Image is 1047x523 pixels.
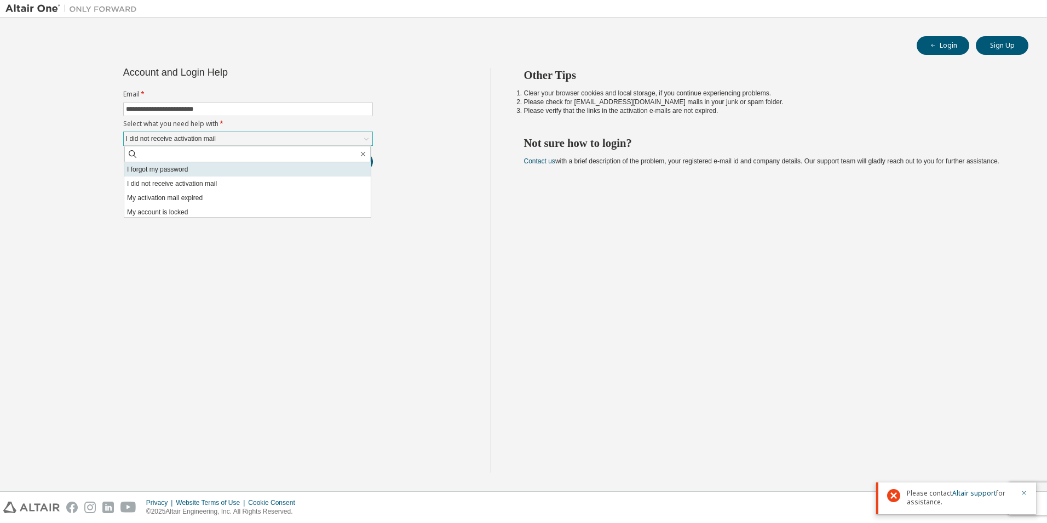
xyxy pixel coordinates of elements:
[124,133,217,145] div: I did not receive activation mail
[146,498,176,507] div: Privacy
[123,120,373,128] label: Select what you need help with
[123,68,323,77] div: Account and Login Help
[102,502,114,513] img: linkedin.svg
[524,98,1009,106] li: Please check for [EMAIL_ADDRESS][DOMAIN_NAME] mails in your junk or spam folder.
[124,162,371,177] li: I forgot my password
[120,502,136,513] img: youtube.svg
[124,132,372,145] div: I did not receive activation mail
[524,157,555,165] a: Contact us
[3,502,60,513] img: altair_logo.svg
[524,89,1009,98] li: Clear your browser cookies and local storage, if you continue experiencing problems.
[5,3,142,14] img: Altair One
[524,106,1009,115] li: Please verify that the links in the activation e-mails are not expired.
[917,36,969,55] button: Login
[248,498,301,507] div: Cookie Consent
[176,498,248,507] div: Website Terms of Use
[952,488,996,498] a: Altair support
[84,502,96,513] img: instagram.svg
[524,157,999,165] span: with a brief description of the problem, your registered e-mail id and company details. Our suppo...
[146,507,302,516] p: © 2025 Altair Engineering, Inc. All Rights Reserved.
[524,68,1009,82] h2: Other Tips
[524,136,1009,150] h2: Not sure how to login?
[976,36,1028,55] button: Sign Up
[123,90,373,99] label: Email
[66,502,78,513] img: facebook.svg
[907,489,1014,507] span: Please contact for assistance.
